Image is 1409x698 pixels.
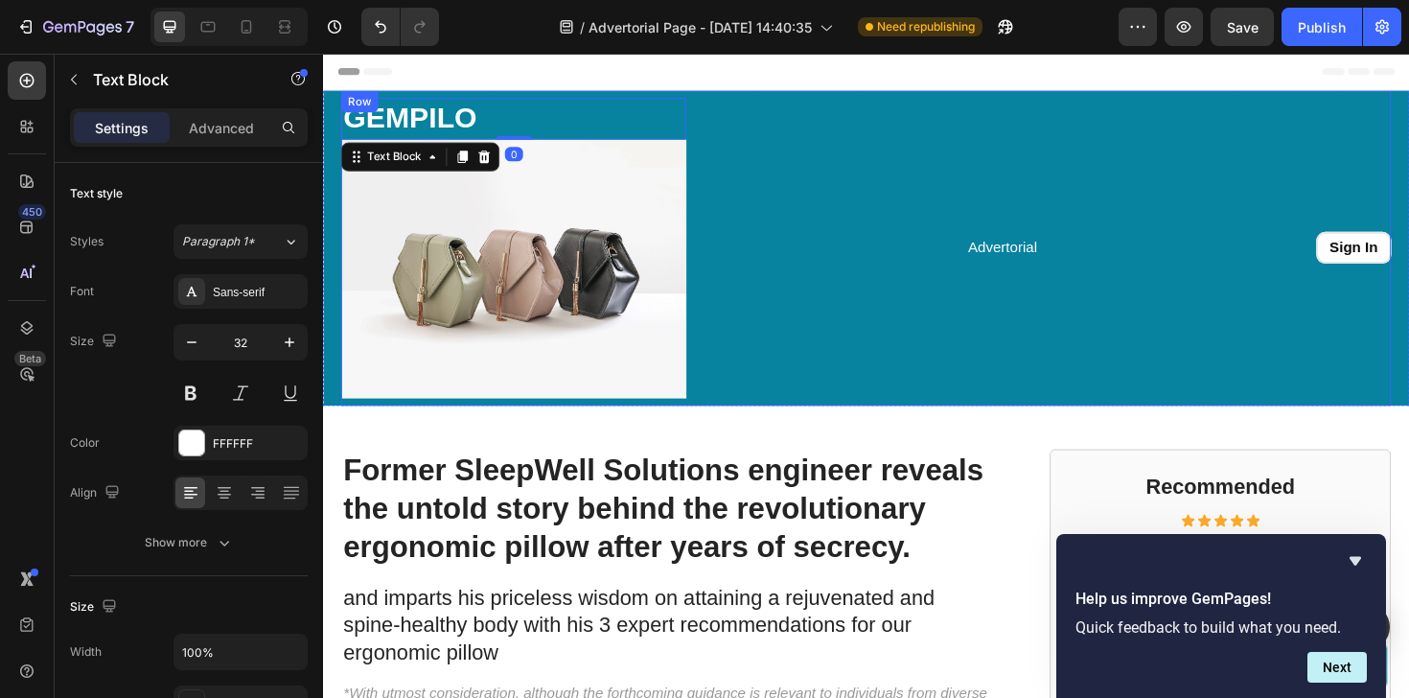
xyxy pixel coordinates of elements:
div: Align [70,480,124,506]
div: Show more [145,533,234,552]
p: Advanced [189,118,254,138]
div: Help us improve GemPages! [1075,549,1367,683]
h2: Recommended [794,443,1107,476]
button: 7 [8,8,143,46]
input: Auto [174,635,307,669]
span: Paragraph 1* [182,233,255,250]
h2: Help us improve GemPages! [1075,588,1367,611]
p: Quick feedback to build what you need. [1075,618,1367,637]
p: 7 [126,15,134,38]
div: Rich Text Editor. Editing area: main [1066,192,1117,220]
span: Advertorial Page - [DATE] 14:40:35 [589,17,812,37]
button: <p>Sign In</p> [1051,189,1131,222]
div: Width [70,643,102,661]
div: Text style [70,185,123,202]
span: Save [1227,19,1259,35]
span: Need republishing [877,18,975,35]
div: Sans-serif [213,284,303,301]
p: 1,752 Reviews [919,516,1020,536]
button: Show more [70,525,308,560]
button: Publish [1282,8,1362,46]
span: / [580,17,585,37]
div: 450 [18,204,46,220]
p: and imparts his priceless wisdom on attaining a rejuvenated and spine-healthy body with his 3 exp... [21,563,708,649]
button: Paragraph 1* [173,224,308,259]
p: | [909,516,912,536]
div: Size [70,329,121,355]
div: Size [70,594,121,620]
button: Next question [1307,652,1367,683]
h2: GemPilo Pillow [794,552,1107,585]
div: Color [70,434,100,452]
div: Beta [14,351,46,366]
p: Advertorial [394,196,755,216]
button: Save [1211,8,1274,46]
p: 4.9 [881,516,902,536]
div: Publish [1298,17,1346,37]
div: Styles [70,233,104,250]
div: Undo/Redo [361,8,439,46]
h1: Former SleepWell Solutions engineer reveals the untold story behind the revolutionary ergonomic p... [19,419,710,547]
button: Hide survey [1344,549,1367,572]
p: Sign In [1066,192,1117,220]
div: FFFFFF [213,435,303,453]
p: Settings [95,118,149,138]
div: Font [70,283,94,300]
p: Text Block [93,68,256,91]
iframe: Design area [323,54,1409,698]
div: Row [23,42,55,59]
p: Highly Recommended by Experts [820,611,1056,631]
